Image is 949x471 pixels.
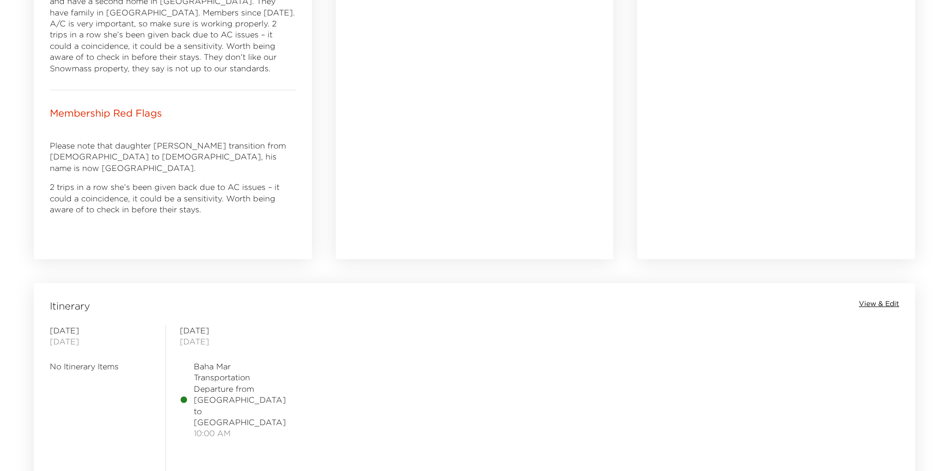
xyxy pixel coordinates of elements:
span: [DATE] [180,336,281,347]
p: 2 trips in a row she’s been given back due to AC issues – it could a coincidence, it could be a s... [50,181,296,215]
p: Please note that daughter [PERSON_NAME] transition from [DEMOGRAPHIC_DATA] to [DEMOGRAPHIC_DATA],... [50,140,296,173]
span: No Itinerary Items [50,361,151,372]
span: [DATE] [180,325,281,336]
span: [DATE] [50,336,151,347]
button: View & Edit [859,299,899,309]
span: Itinerary [50,299,90,313]
p: Membership Red Flags [50,106,162,120]
span: 10:00 AM [194,428,286,439]
span: [DATE] [50,325,151,336]
span: Baha Mar Transportation Departure from [GEOGRAPHIC_DATA] to [GEOGRAPHIC_DATA] [194,361,286,428]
